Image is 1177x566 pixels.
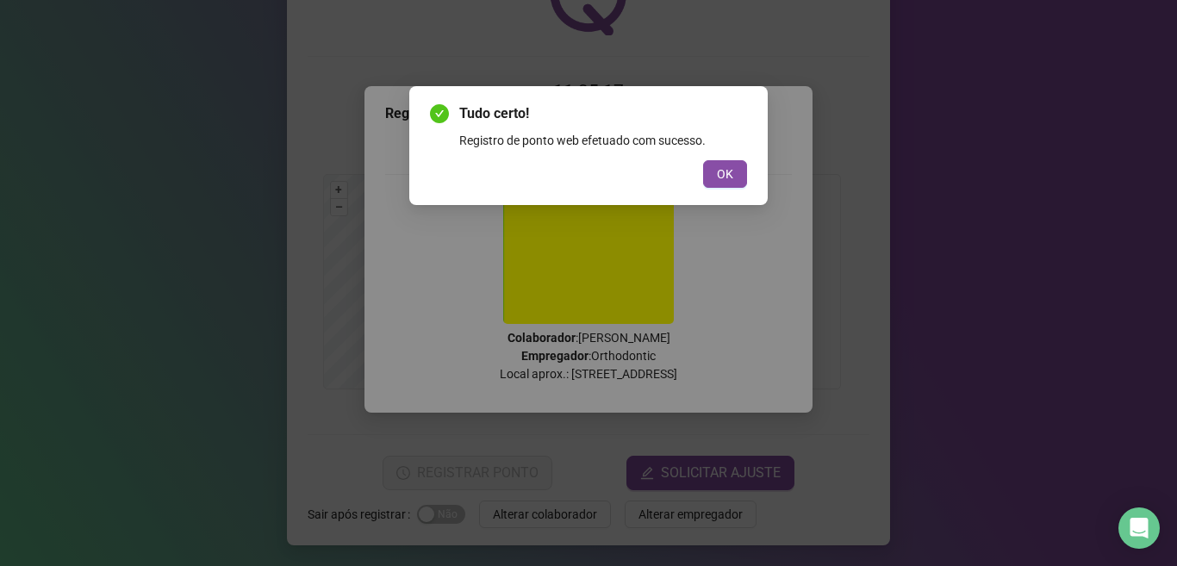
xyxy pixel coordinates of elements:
[717,165,733,183] span: OK
[459,103,747,124] span: Tudo certo!
[1118,507,1160,549] div: Open Intercom Messenger
[703,160,747,188] button: OK
[459,131,747,150] div: Registro de ponto web efetuado com sucesso.
[430,104,449,123] span: check-circle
